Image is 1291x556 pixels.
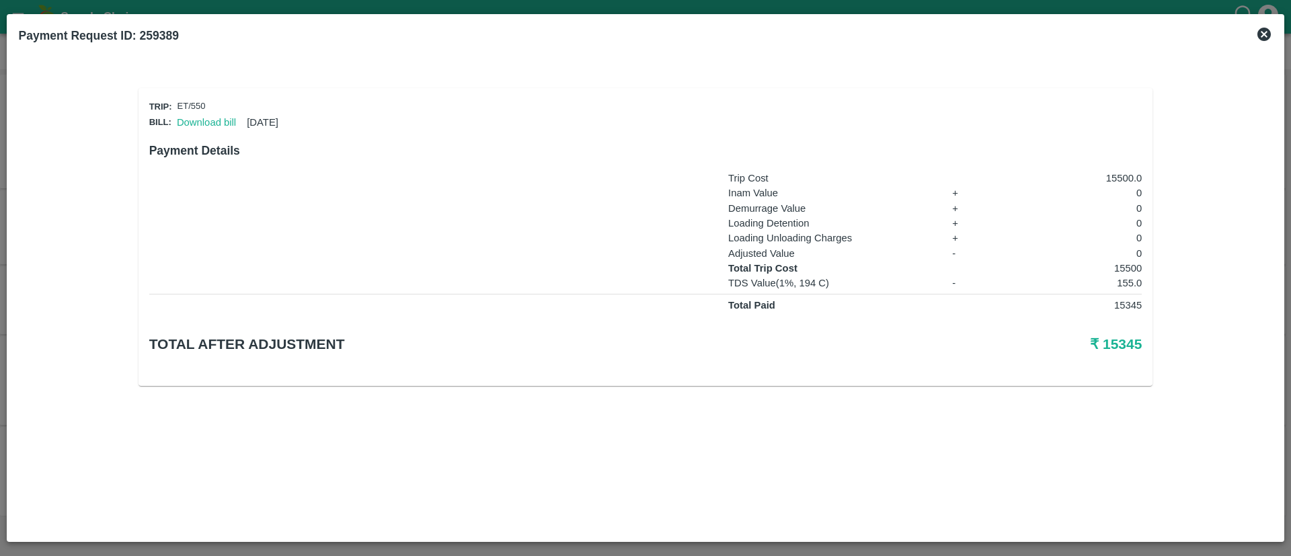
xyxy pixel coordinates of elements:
[952,231,986,245] p: +
[728,231,935,245] p: Loading Unloading Charges
[952,216,986,231] p: +
[1004,261,1142,276] p: 15500
[1004,246,1142,261] p: 0
[952,186,986,200] p: +
[728,300,775,311] strong: Total Paid
[177,117,236,128] a: Download bill
[1004,171,1142,186] p: 15500.0
[728,216,935,231] p: Loading Detention
[1004,201,1142,216] p: 0
[1004,276,1142,290] p: 155.0
[19,29,179,42] b: Payment Request ID: 259389
[728,246,935,261] p: Adjusted Value
[728,201,935,216] p: Demurrage Value
[1004,216,1142,231] p: 0
[728,276,935,290] p: TDS Value (1%, 194 C)
[1004,298,1142,313] p: 15345
[247,117,278,128] span: [DATE]
[952,246,986,261] p: -
[178,100,206,113] p: ET/550
[728,171,935,186] p: Trip Cost
[952,276,986,290] p: -
[149,335,811,354] h5: Total after adjustment
[952,201,986,216] p: +
[728,263,797,274] strong: Total Trip Cost
[728,186,935,200] p: Inam Value
[149,102,172,112] span: Trip:
[1004,231,1142,245] p: 0
[149,117,171,127] span: Bill:
[811,335,1142,354] h5: ₹ 15345
[1004,186,1142,200] p: 0
[149,141,1142,160] h6: Payment Details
